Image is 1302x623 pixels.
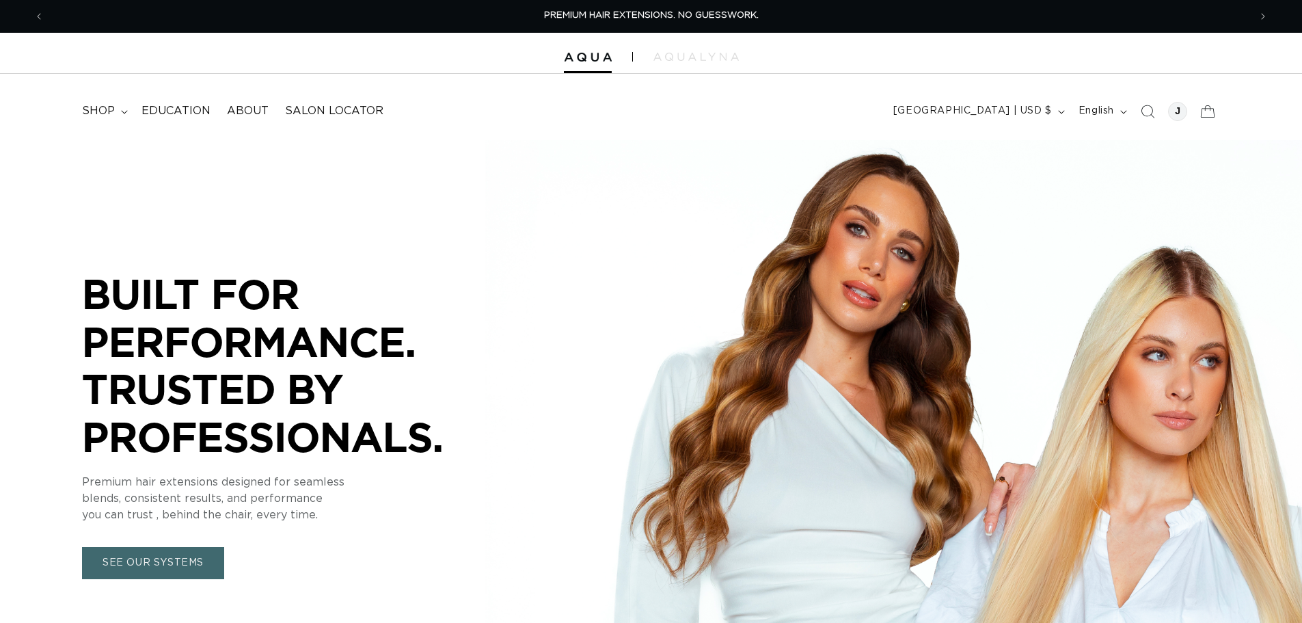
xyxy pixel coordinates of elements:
[544,11,759,20] span: PREMIUM HAIR EXTENSIONS. NO GUESSWORK.
[653,53,739,61] img: aqualyna.com
[285,104,383,118] span: Salon Locator
[24,3,54,29] button: Previous announcement
[564,53,612,62] img: Aqua Hair Extensions
[133,96,219,127] a: Education
[82,104,115,118] span: shop
[1070,98,1133,124] button: English
[82,548,224,580] a: SEE OUR SYSTEMS
[141,104,211,118] span: Education
[227,104,269,118] span: About
[277,96,392,127] a: Salon Locator
[1133,96,1163,127] summary: Search
[1248,3,1278,29] button: Next announcement
[82,491,492,507] p: blends, consistent results, and performance
[82,475,492,491] p: Premium hair extensions designed for seamless
[1079,104,1114,118] span: English
[82,270,492,460] p: BUILT FOR PERFORMANCE. TRUSTED BY PROFESSIONALS.
[893,104,1052,118] span: [GEOGRAPHIC_DATA] | USD $
[885,98,1070,124] button: [GEOGRAPHIC_DATA] | USD $
[82,507,492,524] p: you can trust , behind the chair, every time.
[74,96,133,127] summary: shop
[219,96,277,127] a: About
